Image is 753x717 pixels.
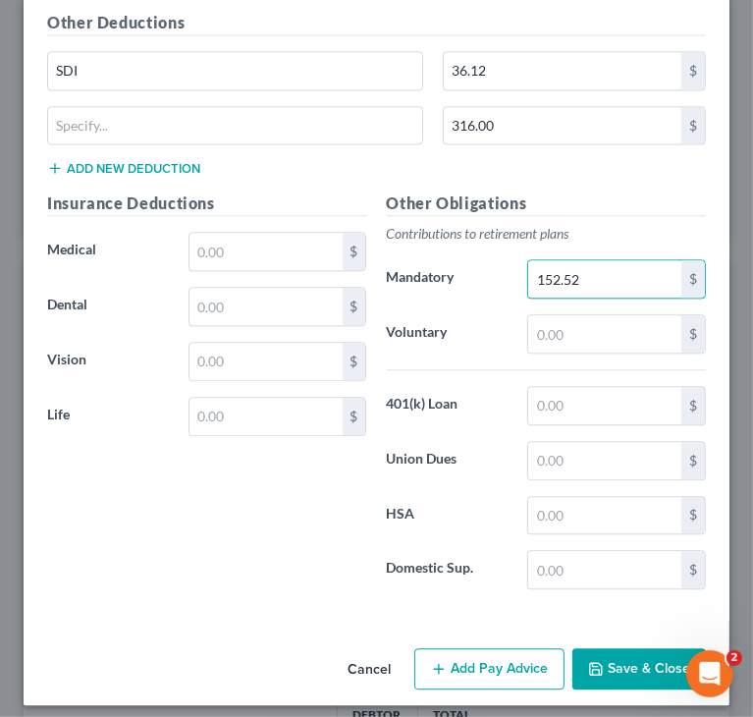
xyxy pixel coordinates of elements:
input: Specify... [48,52,422,89]
div: $ [343,233,366,270]
label: Vision [37,342,179,381]
label: Life [37,397,179,436]
label: Domestic Sup. [377,550,518,589]
label: Dental [37,287,179,326]
input: 0.00 [528,551,681,588]
label: 401(k) Loan [377,386,518,425]
h5: Other Obligations [387,192,707,216]
label: Mandatory [377,259,518,299]
div: $ [681,260,705,298]
div: $ [343,288,366,325]
div: $ [681,52,705,89]
label: Medical [37,232,179,271]
input: Specify... [48,107,422,144]
div: $ [681,315,705,353]
div: $ [681,497,705,534]
h5: Other Deductions [47,11,706,35]
iframe: Intercom live chat [686,650,733,697]
input: 0.00 [528,315,681,353]
label: Union Dues [377,441,518,480]
input: 0.00 [528,260,681,298]
div: $ [681,107,705,144]
div: $ [681,442,705,479]
input: 0.00 [444,52,681,89]
input: 0.00 [528,387,681,424]
input: 0.00 [189,343,343,380]
div: $ [343,398,366,435]
button: Save & Close [572,648,706,689]
label: HSA [377,496,518,535]
h5: Insurance Deductions [47,192,367,216]
p: Contributions to retirement plans [387,224,707,244]
span: 2 [726,650,742,666]
div: $ [681,387,705,424]
input: 0.00 [189,398,343,435]
div: $ [681,551,705,588]
button: Cancel [332,650,406,689]
div: $ [343,343,366,380]
input: 0.00 [528,442,681,479]
input: 0.00 [189,288,343,325]
input: 0.00 [528,497,681,534]
button: Add new deduction [47,160,200,176]
input: 0.00 [189,233,343,270]
input: 0.00 [444,107,681,144]
button: Add Pay Advice [414,648,565,689]
label: Voluntary [377,314,518,354]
